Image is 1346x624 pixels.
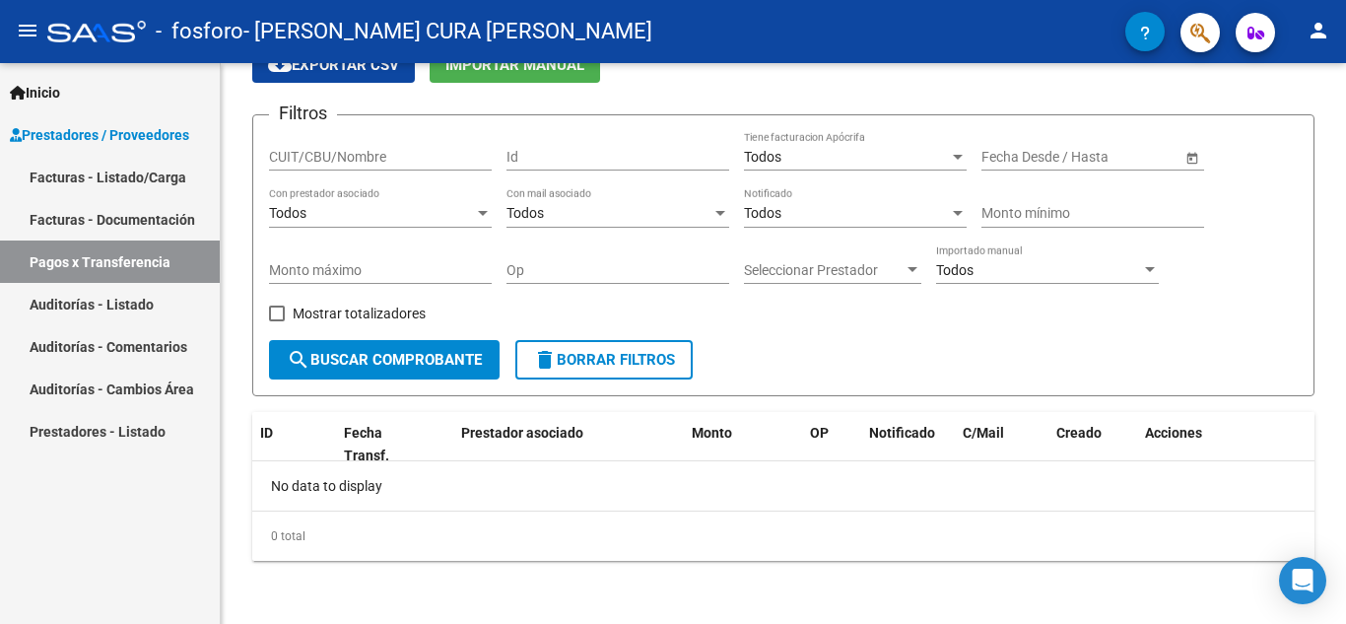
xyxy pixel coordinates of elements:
[252,46,415,83] button: Exportar CSV
[453,412,684,477] datatable-header-cell: Prestador asociado
[252,512,1314,561] div: 0 total
[936,262,974,278] span: Todos
[1181,147,1202,168] button: Open calendar
[336,412,425,477] datatable-header-cell: Fecha Transf.
[156,10,243,53] span: - fosforo
[16,19,39,42] mat-icon: menu
[981,149,1053,166] input: Fecha inicio
[1056,425,1102,441] span: Creado
[287,348,310,372] mat-icon: search
[269,340,500,380] button: Buscar Comprobante
[269,100,337,127] h3: Filtros
[252,461,1314,511] div: No data to display
[506,205,544,221] span: Todos
[445,56,584,74] span: Importar Manual
[293,302,426,325] span: Mostrar totalizadores
[268,56,399,74] span: Exportar CSV
[461,425,583,441] span: Prestador asociado
[1070,149,1167,166] input: Fecha fin
[810,425,829,441] span: OP
[1137,412,1314,477] datatable-header-cell: Acciones
[963,425,1004,441] span: C/Mail
[10,124,189,146] span: Prestadores / Proveedores
[692,425,732,441] span: Monto
[10,82,60,104] span: Inicio
[269,205,306,221] span: Todos
[515,340,693,380] button: Borrar Filtros
[533,348,557,372] mat-icon: delete
[684,412,802,477] datatable-header-cell: Monto
[268,52,292,76] mat-icon: cloud_download
[744,205,781,221] span: Todos
[252,412,336,477] datatable-header-cell: ID
[802,412,861,477] datatable-header-cell: OP
[287,351,482,369] span: Buscar Comprobante
[1048,412,1137,477] datatable-header-cell: Creado
[1307,19,1330,42] mat-icon: person
[744,262,904,279] span: Seleccionar Prestador
[869,425,935,441] span: Notificado
[955,412,1048,477] datatable-header-cell: C/Mail
[430,46,600,83] button: Importar Manual
[243,10,652,53] span: - [PERSON_NAME] CURA [PERSON_NAME]
[260,425,273,441] span: ID
[744,149,781,165] span: Todos
[344,425,389,463] span: Fecha Transf.
[1145,425,1202,441] span: Acciones
[1279,557,1326,604] div: Open Intercom Messenger
[533,351,675,369] span: Borrar Filtros
[861,412,955,477] datatable-header-cell: Notificado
